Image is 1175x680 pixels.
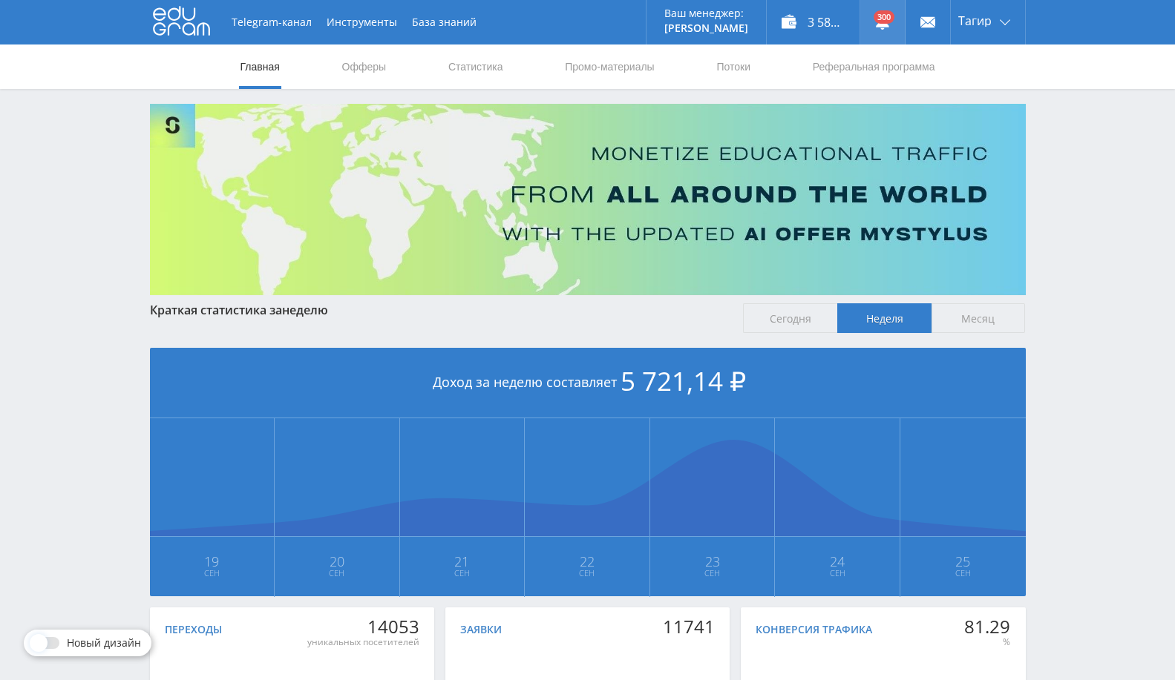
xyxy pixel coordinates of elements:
[341,44,388,89] a: Офферы
[460,624,502,636] div: Заявки
[715,44,752,89] a: Потоки
[651,567,774,579] span: Сен
[651,555,774,567] span: 23
[932,303,1026,333] span: Месяц
[67,637,141,649] span: Новый дизайн
[958,15,992,27] span: Тагир
[776,567,899,579] span: Сен
[664,22,748,34] p: [PERSON_NAME]
[401,555,524,567] span: 21
[526,555,649,567] span: 22
[837,303,932,333] span: Неделя
[663,616,715,637] div: 11741
[811,44,937,89] a: Реферальная программа
[151,567,274,579] span: Сен
[664,7,748,19] p: Ваш менеджер:
[275,555,399,567] span: 20
[150,303,729,317] div: Краткая статистика за
[901,555,1025,567] span: 25
[150,104,1026,295] img: Banner
[151,555,274,567] span: 19
[165,624,222,636] div: Переходы
[307,636,419,648] div: уникальных посетителей
[901,567,1025,579] span: Сен
[964,616,1010,637] div: 81.29
[964,636,1010,648] div: %
[282,302,328,318] span: неделю
[743,303,837,333] span: Сегодня
[621,363,746,398] span: 5 721,14 ₽
[563,44,655,89] a: Промо-материалы
[776,555,899,567] span: 24
[307,616,419,637] div: 14053
[756,624,872,636] div: Конверсия трафика
[526,567,649,579] span: Сен
[150,348,1026,418] div: Доход за неделю составляет
[275,567,399,579] span: Сен
[401,567,524,579] span: Сен
[447,44,505,89] a: Статистика
[239,44,281,89] a: Главная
